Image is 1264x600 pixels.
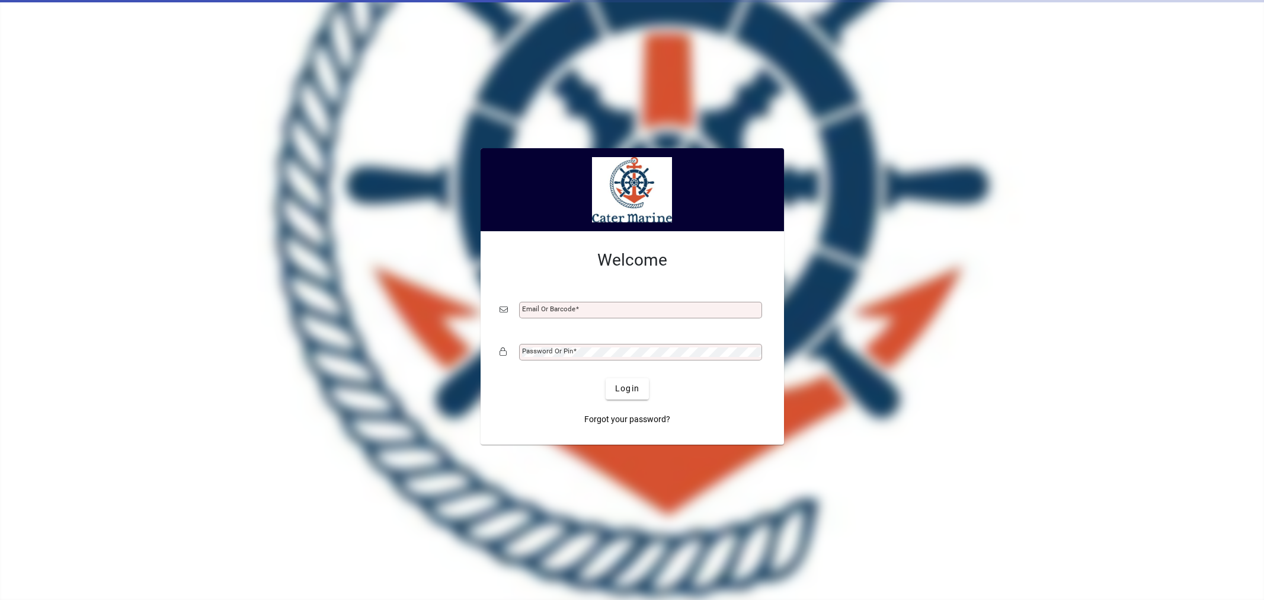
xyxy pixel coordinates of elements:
[580,409,675,430] a: Forgot your password?
[615,382,639,395] span: Login
[522,347,573,355] mat-label: Password or Pin
[606,378,649,400] button: Login
[500,250,765,270] h2: Welcome
[522,305,575,313] mat-label: Email or Barcode
[584,413,670,426] span: Forgot your password?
